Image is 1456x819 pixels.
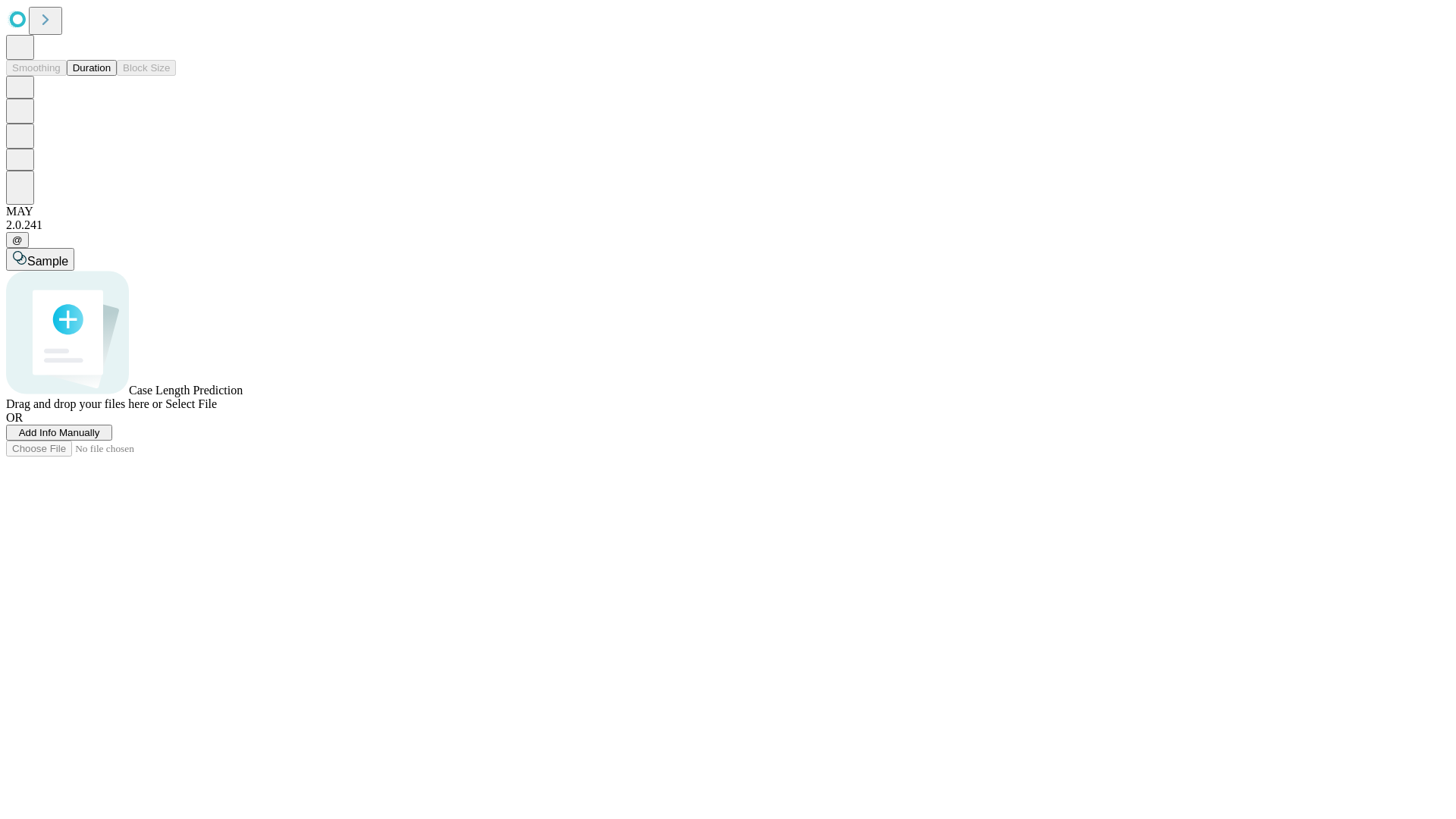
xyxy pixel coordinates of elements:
[6,218,1450,232] div: 2.0.241
[19,427,100,438] span: Add Info Manually
[129,384,243,397] span: Case Length Prediction
[6,397,162,410] span: Drag and drop your files here or
[165,397,217,410] span: Select File
[6,205,1450,218] div: MAY
[6,248,74,271] button: Sample
[117,60,176,76] button: Block Size
[27,255,68,268] span: Sample
[6,411,23,424] span: OR
[6,425,112,441] button: Add Info Manually
[6,232,29,248] button: @
[67,60,117,76] button: Duration
[12,234,23,246] span: @
[6,60,67,76] button: Smoothing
